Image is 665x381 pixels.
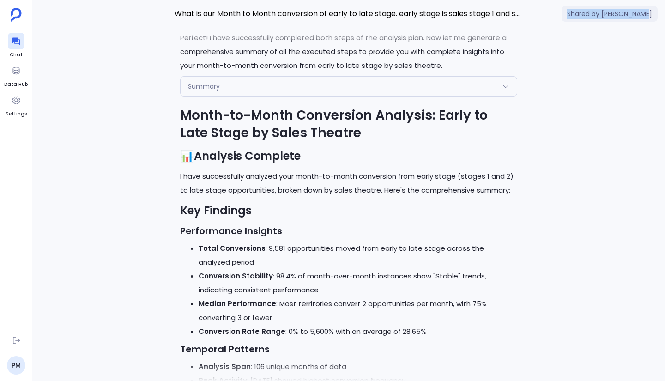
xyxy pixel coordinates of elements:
[4,62,28,88] a: Data Hub
[199,299,276,308] strong: Median Performance
[199,271,273,281] strong: Conversion Stability
[175,8,523,20] span: What is our Month to Month conversion of early to late stage. early stage is sales stage 1 and st...
[4,81,28,88] span: Data Hub
[188,82,220,91] span: Summary
[180,148,517,164] h2: 📊
[180,203,252,218] strong: Key Findings
[199,242,517,269] li: : 9,581 opportunities moved from early to late stage across the analyzed period
[199,297,517,325] li: : Most territories convert 2 opportunities per month, with 75% converting 3 or fewer
[11,8,22,22] img: petavue logo
[8,33,24,59] a: Chat
[180,169,517,197] p: I have successfully analyzed your month-to-month conversion from early stage (stages 1 and 2) to ...
[6,110,27,118] span: Settings
[180,107,517,142] h1: Month-to-Month Conversion Analysis: Early to Late Stage by Sales Theatre
[562,6,658,22] span: Shared by [PERSON_NAME]
[180,31,517,73] p: Perfect! I have successfully completed both steps of the analysis plan. Now let me generate a com...
[180,224,282,237] strong: Performance Insights
[194,148,301,163] strong: Analysis Complete
[199,269,517,297] li: : 98.4% of month-over-month instances show "Stable" trends, indicating consistent performance
[6,92,27,118] a: Settings
[199,325,517,339] li: : 0% to 5,600% with an average of 28.65%
[199,360,517,374] li: : 106 unique months of data
[8,51,24,59] span: Chat
[199,243,266,253] strong: Total Conversions
[180,343,270,356] strong: Temporal Patterns
[7,356,25,375] a: PM
[199,327,285,336] strong: Conversion Rate Range
[199,362,251,371] strong: Analysis Span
